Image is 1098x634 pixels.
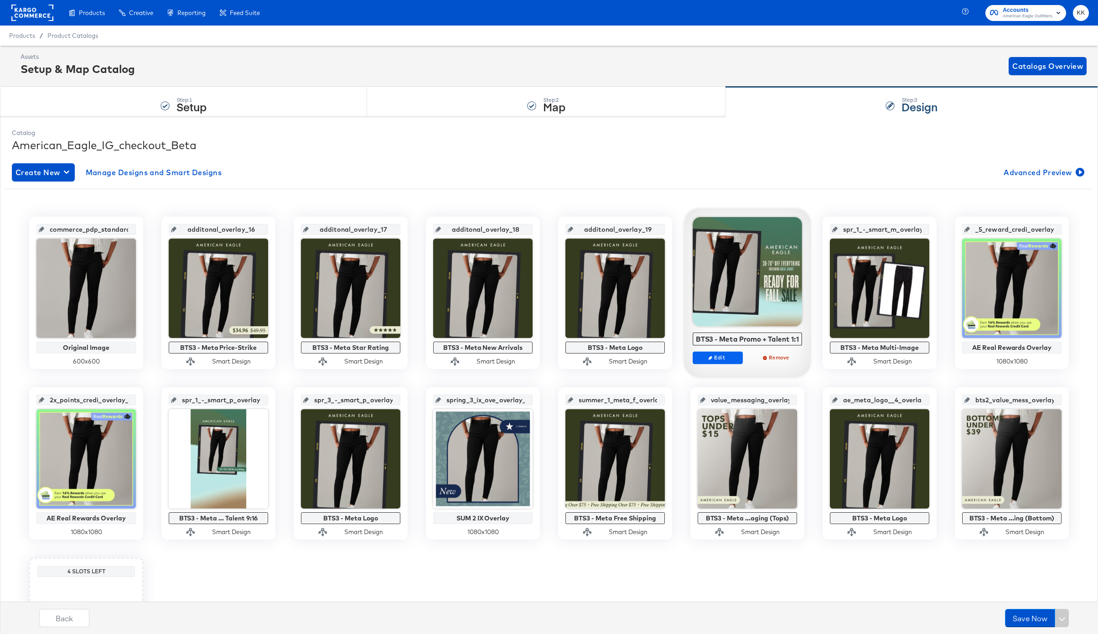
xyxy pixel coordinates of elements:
[962,357,1062,366] div: 1080 x 1080
[12,163,75,182] button: Create New
[303,344,398,351] div: BTS3 - Meta Star Rating
[964,514,1059,522] div: BTS3 - Meta ...ing (Bottom)
[129,9,153,16] span: Creative
[901,99,937,114] strong: Design
[476,357,515,366] div: Smart Design
[543,99,565,114] strong: Map
[433,528,533,536] div: 1080 x 1080
[873,357,912,366] div: Smart Design
[344,528,383,536] div: Smart Design
[16,166,71,179] span: Create New
[568,514,663,522] div: BTS3 - Meta Free Shipping
[1005,528,1044,536] div: Smart Design
[47,32,98,39] a: Product Catalogs
[697,354,739,361] span: Edit
[176,99,207,114] strong: Setup
[212,357,251,366] div: Smart Design
[86,166,222,179] span: Manage Designs and Smart Designs
[9,32,35,39] span: Products
[964,344,1059,351] div: AE Real Rewards Overlay
[832,344,927,351] div: BTS3 - Meta Multi-Image
[1003,13,1052,20] span: American Eagle Outfitters
[79,9,105,16] span: Products
[756,354,798,361] span: Remove
[1073,5,1089,21] button: KK
[344,357,383,366] div: Smart Design
[873,528,912,536] div: Smart Design
[543,97,565,103] div: Step: 2
[230,9,260,16] span: Feed Suite
[36,357,136,366] div: 600 x 600
[171,344,266,351] div: BTS3 - Meta Price-Strike
[1012,60,1083,73] span: Catalogs Overview
[21,52,135,61] div: Assets
[985,5,1066,21] button: AccountsAmerican Eagle Outfitters
[832,514,927,522] div: BTS3 - Meta Logo
[82,163,226,182] button: Manage Designs and Smart Designs
[741,528,780,536] div: Smart Design
[609,357,647,366] div: Smart Design
[695,335,800,343] div: BTS3 - Meta Promo + Talent 1:1
[1003,5,1052,15] span: Accounts
[700,514,795,522] div: BTS3 - Meta ...aging (Tops)
[901,97,937,103] div: Step: 3
[752,351,802,364] button: Remove
[1009,57,1087,75] button: Catalogs Overview
[39,514,134,522] div: AE Real Rewards Overlay
[693,351,743,364] button: Edit
[303,514,398,522] div: BTS3 - Meta Logo
[435,344,530,351] div: BTS3 - Meta New Arrivals
[12,129,1086,137] div: Catalog
[1077,8,1085,18] span: KK
[39,609,89,627] button: Back
[1005,609,1055,627] button: Save Now
[177,9,206,16] span: Reporting
[435,514,530,522] div: SUM 2 IX Overlay
[21,61,135,77] div: Setup & Map Catalog
[171,514,266,522] div: BTS3 - Meta ... Talent 9:16
[39,344,134,351] div: Original Image
[176,97,207,103] div: Step: 1
[609,528,647,536] div: Smart Design
[36,528,136,536] div: 1080 x 1080
[1000,163,1086,182] button: Advanced Preview
[35,32,47,39] span: /
[1004,166,1082,179] span: Advanced Preview
[212,528,251,536] div: Smart Design
[40,568,133,575] div: 4 Slots Left
[568,344,663,351] div: BTS3 - Meta Logo
[12,137,1086,153] div: American_Eagle_IG_checkout_Beta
